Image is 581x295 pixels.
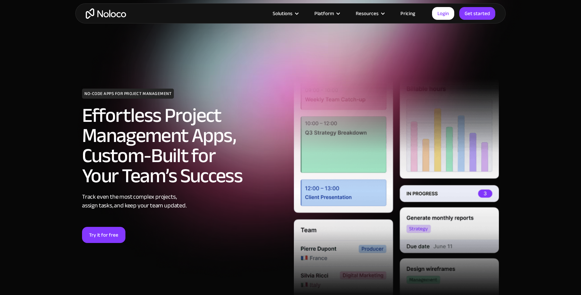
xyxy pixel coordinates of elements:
div: Platform [314,9,334,18]
h2: Effortless Project Management Apps, Custom-Built for Your Team’s Success [82,105,287,186]
a: Try it for free [82,227,125,243]
a: home [86,8,126,19]
a: Login [432,7,454,20]
div: Platform [306,9,347,18]
a: Get started [459,7,495,20]
h1: NO-CODE APPS FOR PROJECT MANAGEMENT [82,89,174,99]
div: Solutions [264,9,306,18]
a: Pricing [392,9,424,18]
div: Solutions [273,9,293,18]
div: Track even the most complex projects, assign tasks, and keep your team updated. [82,193,287,210]
div: Resources [347,9,392,18]
div: Resources [356,9,379,18]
